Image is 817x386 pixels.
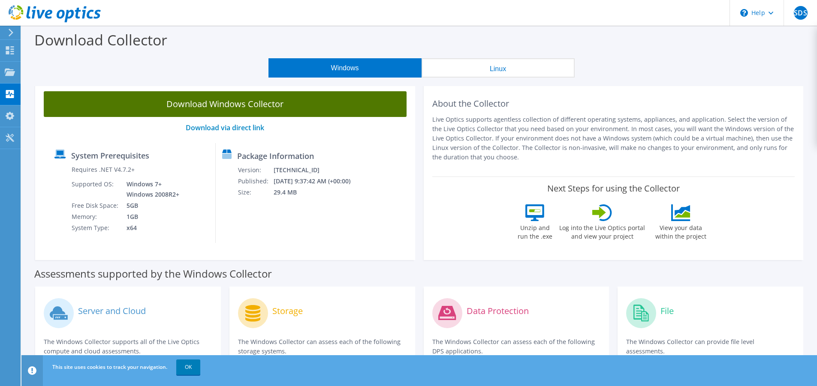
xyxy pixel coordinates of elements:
label: System Prerequisites [71,151,149,160]
label: Unzip and run the .exe [515,221,555,241]
label: Data Protection [467,307,529,315]
td: 29.4 MB [273,187,362,198]
label: Storage [272,307,303,315]
p: The Windows Collector can assess each of the following DPS applications. [432,337,601,356]
td: Supported OS: [71,179,120,200]
label: Next Steps for using the Collector [547,183,680,194]
td: x64 [120,222,181,233]
svg: \n [740,9,748,17]
td: Published: [238,176,273,187]
td: [TECHNICAL_ID] [273,165,362,176]
label: Download Collector [34,30,167,50]
a: OK [176,359,200,375]
p: The Windows Collector supports all of the Live Optics compute and cloud assessments. [44,337,212,356]
td: Version: [238,165,273,176]
label: Assessments supported by the Windows Collector [34,269,272,278]
label: Log into the Live Optics portal and view your project [559,221,645,241]
span: This site uses cookies to track your navigation. [52,363,167,371]
label: View your data within the project [650,221,711,241]
p: The Windows Collector can provide file level assessments. [626,337,795,356]
label: File [660,307,674,315]
td: System Type: [71,222,120,233]
label: Server and Cloud [78,307,146,315]
p: Live Optics supports agentless collection of different operating systems, appliances, and applica... [432,115,795,162]
td: Windows 7+ Windows 2008R2+ [120,179,181,200]
label: Package Information [237,152,314,160]
td: Memory: [71,211,120,222]
td: [DATE] 9:37:42 AM (+00:00) [273,176,362,187]
td: Free Disk Space: [71,200,120,211]
td: 1GB [120,211,181,222]
td: 5GB [120,200,181,211]
a: Download Windows Collector [44,91,407,117]
td: Size: [238,187,273,198]
label: Requires .NET V4.7.2+ [72,165,135,174]
p: The Windows Collector can assess each of the following storage systems. [238,337,407,356]
button: Windows [268,58,422,78]
span: SDS [794,6,808,20]
h2: About the Collector [432,99,795,109]
button: Linux [422,58,575,78]
a: Download via direct link [186,123,264,132]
